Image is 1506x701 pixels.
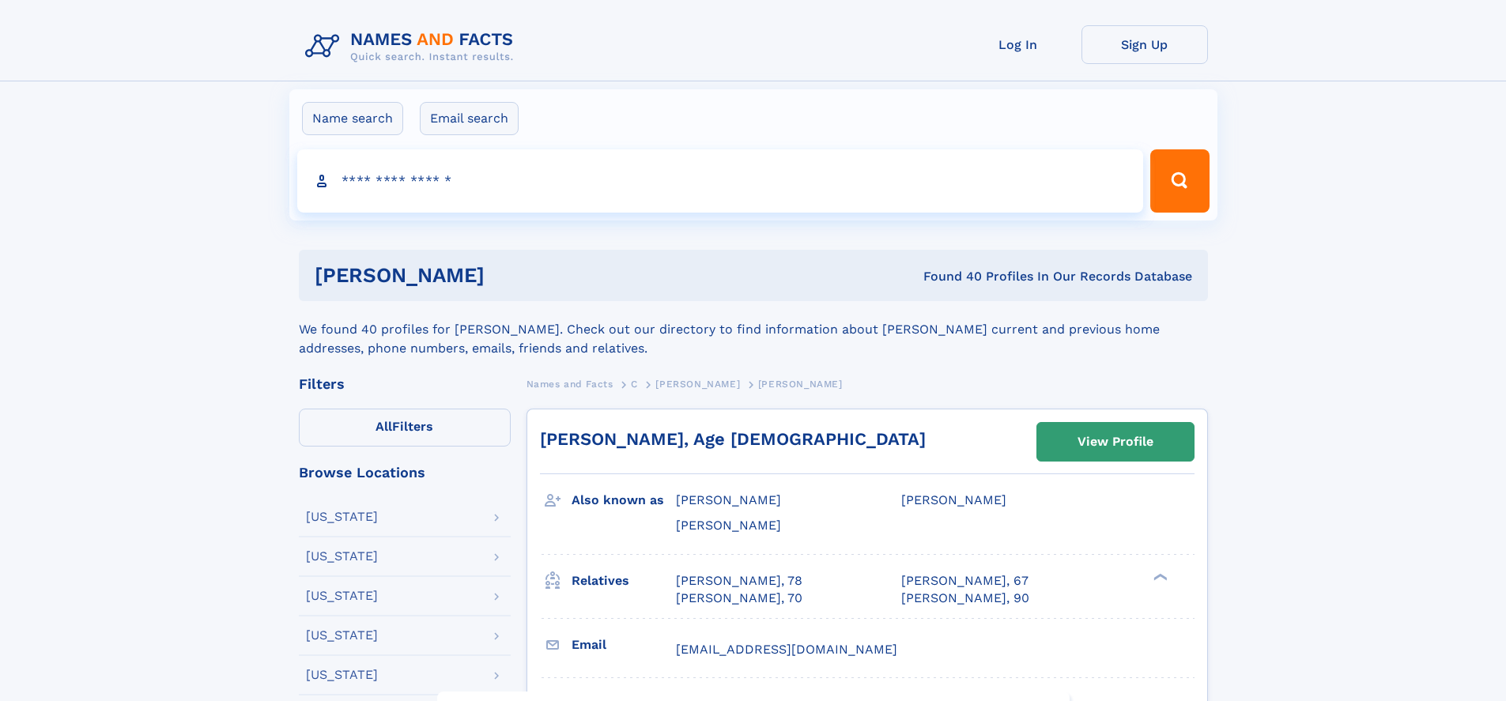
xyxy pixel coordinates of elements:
[676,642,897,657] span: [EMAIL_ADDRESS][DOMAIN_NAME]
[540,429,926,449] a: [PERSON_NAME], Age [DEMOGRAPHIC_DATA]
[315,266,704,285] h1: [PERSON_NAME]
[676,492,781,507] span: [PERSON_NAME]
[655,379,740,390] span: [PERSON_NAME]
[676,518,781,533] span: [PERSON_NAME]
[676,590,802,607] a: [PERSON_NAME], 70
[704,268,1192,285] div: Found 40 Profiles In Our Records Database
[302,102,403,135] label: Name search
[299,301,1208,358] div: We found 40 profiles for [PERSON_NAME]. Check out our directory to find information about [PERSON...
[655,374,740,394] a: [PERSON_NAME]
[955,25,1081,64] a: Log In
[1081,25,1208,64] a: Sign Up
[1149,571,1168,582] div: ❯
[901,590,1029,607] a: [PERSON_NAME], 90
[901,572,1029,590] a: [PERSON_NAME], 67
[306,669,378,681] div: [US_STATE]
[527,374,613,394] a: Names and Facts
[299,25,527,68] img: Logo Names and Facts
[306,550,378,563] div: [US_STATE]
[901,492,1006,507] span: [PERSON_NAME]
[306,590,378,602] div: [US_STATE]
[299,409,511,447] label: Filters
[306,629,378,642] div: [US_STATE]
[306,511,378,523] div: [US_STATE]
[676,572,802,590] a: [PERSON_NAME], 78
[572,487,676,514] h3: Also known as
[572,567,676,594] h3: Relatives
[572,631,676,658] h3: Email
[420,102,519,135] label: Email search
[299,465,511,480] div: Browse Locations
[1150,149,1209,213] button: Search Button
[297,149,1144,213] input: search input
[631,374,638,394] a: C
[376,419,392,434] span: All
[758,379,843,390] span: [PERSON_NAME]
[1078,424,1153,460] div: View Profile
[631,379,638,390] span: C
[299,377,511,391] div: Filters
[1037,423,1194,461] a: View Profile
